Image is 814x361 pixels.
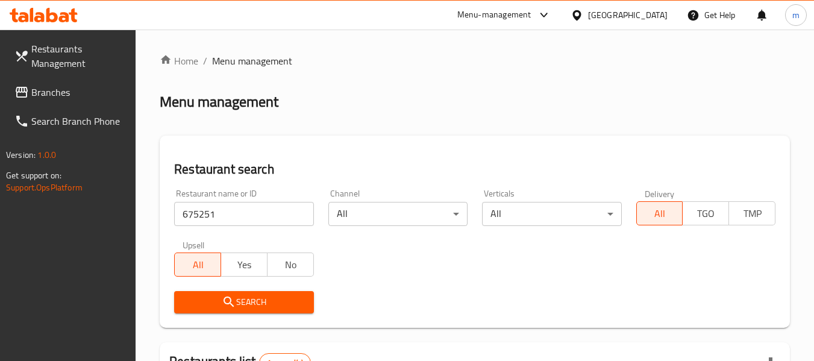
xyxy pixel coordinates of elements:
[226,256,263,274] span: Yes
[482,202,621,226] div: All
[31,42,127,71] span: Restaurants Management
[180,256,216,274] span: All
[5,107,136,136] a: Search Branch Phone
[642,205,678,222] span: All
[728,201,775,225] button: TMP
[457,8,531,22] div: Menu-management
[37,147,56,163] span: 1.0.0
[792,8,800,22] span: m
[6,180,83,195] a: Support.OpsPlatform
[5,34,136,78] a: Restaurants Management
[6,168,61,183] span: Get support on:
[734,205,771,222] span: TMP
[636,201,683,225] button: All
[174,160,775,178] h2: Restaurant search
[588,8,668,22] div: [GEOGRAPHIC_DATA]
[267,253,314,277] button: No
[174,202,313,226] input: Search for restaurant name or ID..
[160,54,198,68] a: Home
[203,54,207,68] li: /
[687,205,724,222] span: TGO
[160,54,790,68] nav: breadcrumb
[328,202,468,226] div: All
[31,85,127,99] span: Branches
[183,240,205,249] label: Upsell
[212,54,292,68] span: Menu management
[160,92,278,111] h2: Menu management
[184,295,304,310] span: Search
[221,253,268,277] button: Yes
[6,147,36,163] span: Version:
[174,291,313,313] button: Search
[645,189,675,198] label: Delivery
[682,201,729,225] button: TGO
[31,114,127,128] span: Search Branch Phone
[174,253,221,277] button: All
[272,256,309,274] span: No
[5,78,136,107] a: Branches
